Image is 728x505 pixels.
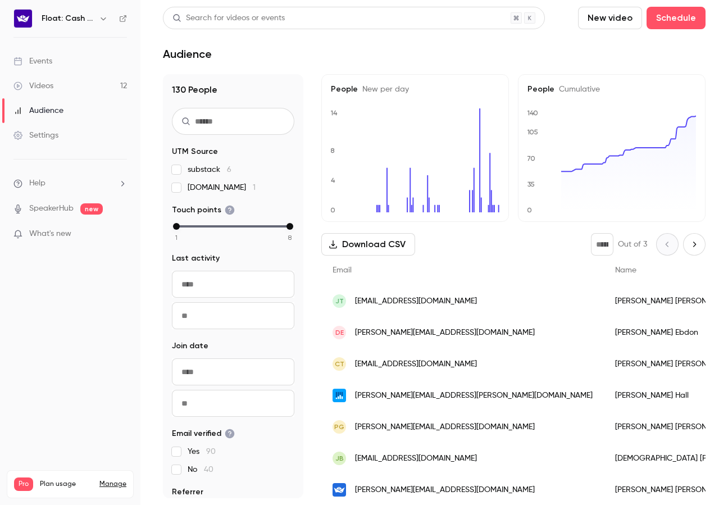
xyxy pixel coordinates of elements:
span: [DOMAIN_NAME] [188,182,256,193]
span: [PERSON_NAME][EMAIL_ADDRESS][PERSON_NAME][DOMAIN_NAME] [355,390,593,402]
span: UTM Source [172,146,218,157]
text: 105 [527,128,538,136]
h5: People [527,84,696,95]
h5: People [331,84,499,95]
span: What's new [29,228,71,240]
span: JT [335,296,344,306]
input: To [172,302,294,329]
span: 6 [227,166,231,174]
div: Settings [13,130,58,141]
span: Touch points [172,204,235,216]
span: Last activity [172,253,220,264]
span: [EMAIL_ADDRESS][DOMAIN_NAME] [355,358,477,370]
img: Float: Cash Flow Intelligence Series [14,10,32,28]
img: adfin.com [333,389,346,402]
div: Audience [13,105,63,116]
span: Yes [188,446,216,457]
span: Plan usage [40,480,93,489]
div: max [286,223,293,230]
span: [PERSON_NAME][EMAIL_ADDRESS][DOMAIN_NAME] [355,421,535,433]
span: substack [188,164,231,175]
span: [PERSON_NAME][EMAIL_ADDRESS][DOMAIN_NAME] [355,327,535,339]
span: New per day [358,85,409,93]
span: new [80,203,103,215]
div: Search for videos or events [172,12,285,24]
text: 4 [331,176,335,184]
span: CT [335,359,344,369]
div: Events [13,56,52,67]
text: 35 [527,180,535,188]
text: 0 [330,206,335,214]
text: 0 [527,206,532,214]
a: Manage [99,480,126,489]
span: Email [333,266,352,274]
button: Schedule [647,7,706,29]
text: 14 [330,109,338,117]
input: To [172,390,294,417]
span: Email verified [172,428,235,439]
div: min [173,223,180,230]
text: 8 [330,147,335,154]
span: [PERSON_NAME][EMAIL_ADDRESS][DOMAIN_NAME] [355,484,535,496]
button: Download CSV [321,233,415,256]
span: 40 [204,466,213,474]
text: 140 [527,109,538,117]
span: Cumulative [554,85,600,93]
span: Pro [14,477,33,491]
span: 90 [206,448,216,456]
span: Referrer [172,486,203,498]
span: DE [335,327,344,338]
button: Next page [683,233,706,256]
h6: Float: Cash Flow Intelligence Series [42,13,94,24]
text: 70 [527,154,535,162]
div: Videos [13,80,53,92]
span: JB [335,453,344,463]
span: [EMAIL_ADDRESS][DOMAIN_NAME] [355,295,477,307]
p: Out of 3 [618,239,647,250]
img: floatapp.com [333,483,346,497]
span: [EMAIL_ADDRESS][DOMAIN_NAME] [355,453,477,465]
a: SpeakerHub [29,203,74,215]
span: Join date [172,340,208,352]
span: No [188,464,213,475]
span: 1 [175,233,178,243]
h1: 130 People [172,83,294,97]
li: help-dropdown-opener [13,178,127,189]
input: From [172,358,294,385]
button: New video [578,7,642,29]
span: 8 [288,233,292,243]
span: PG [334,422,344,432]
span: 1 [253,184,256,192]
span: Name [615,266,636,274]
input: From [172,271,294,298]
span: Help [29,178,46,189]
h1: Audience [163,47,212,61]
